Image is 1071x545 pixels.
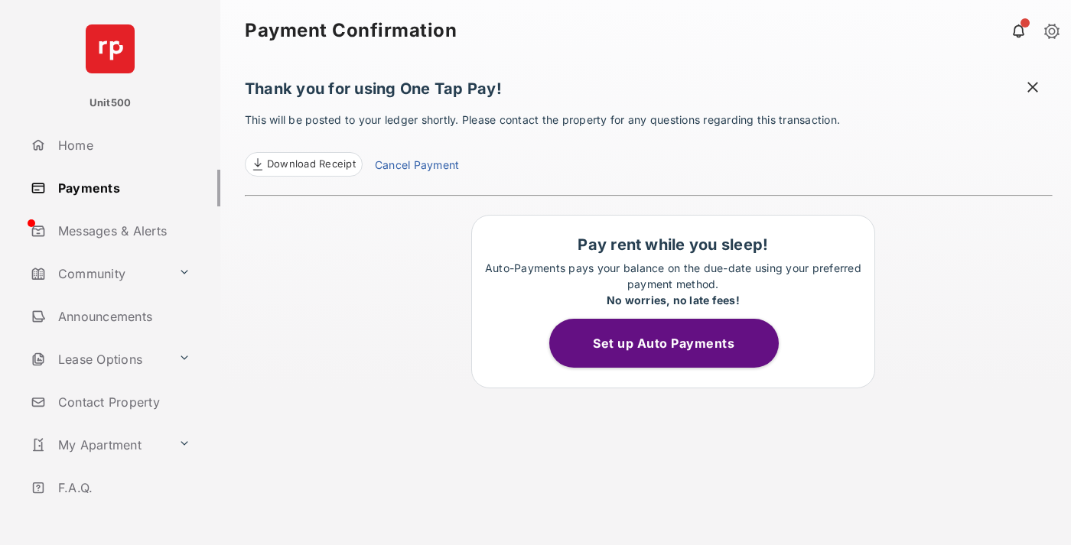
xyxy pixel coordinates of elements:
p: This will be posted to your ledger shortly. Please contact the property for any questions regardi... [245,112,1053,177]
a: Set up Auto Payments [549,336,797,351]
p: Auto-Payments pays your balance on the due-date using your preferred payment method. [480,260,867,308]
a: Announcements [24,298,220,335]
p: Unit500 [90,96,132,111]
div: No worries, no late fees! [480,292,867,308]
a: Cancel Payment [375,157,459,177]
img: svg+xml;base64,PHN2ZyB4bWxucz0iaHR0cDovL3d3dy53My5vcmcvMjAwMC9zdmciIHdpZHRoPSI2NCIgaGVpZ2h0PSI2NC... [86,24,135,73]
a: Contact Property [24,384,220,420]
a: My Apartment [24,427,172,463]
strong: Payment Confirmation [245,21,457,40]
a: F.A.Q. [24,469,220,506]
a: Download Receipt [245,152,363,177]
h1: Thank you for using One Tap Pay! [245,79,1053,105]
h1: Pay rent while you sleep! [480,235,867,254]
span: Download Receipt [267,157,356,172]
a: Community [24,255,172,292]
a: Home [24,127,220,164]
a: Payments [24,170,220,206]
a: Lease Options [24,341,172,378]
button: Set up Auto Payments [549,319,779,368]
a: Messages & Alerts [24,212,220,249]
